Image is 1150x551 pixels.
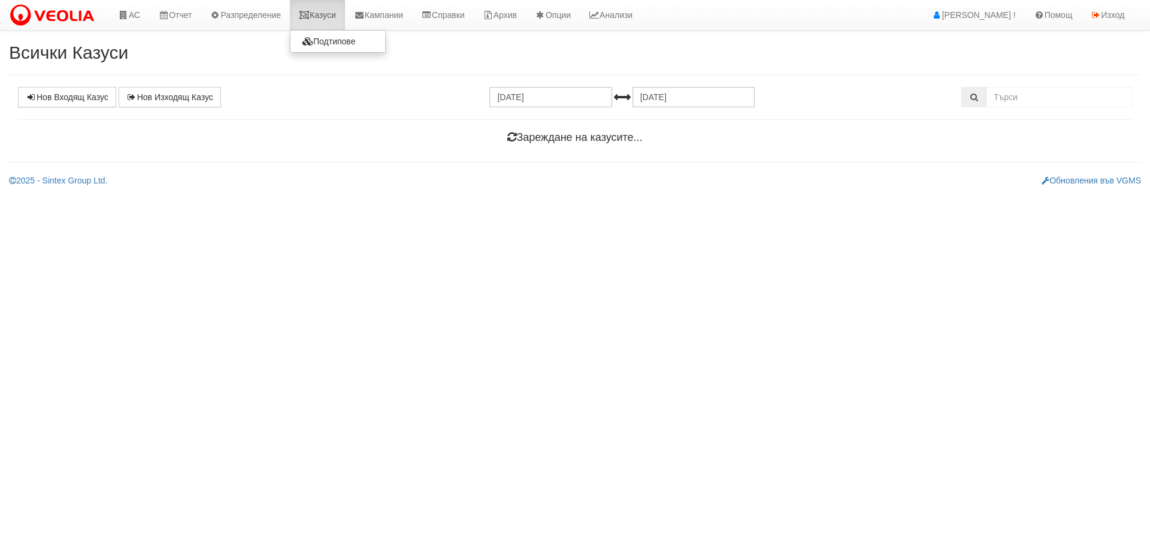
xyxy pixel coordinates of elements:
[9,176,108,185] a: 2025 - Sintex Group Ltd.
[9,3,100,28] img: VeoliaLogo.png
[18,132,1132,144] h4: Зареждане на казусите...
[986,87,1132,107] input: Търсене по Идентификатор, Бл/Вх/Ап, Тип, Описание, Моб. Номер, Имейл, Файл, Коментар,
[119,87,221,107] a: Нов Изходящ Казус
[9,43,1141,62] h2: Всички Казуси
[18,87,116,107] a: Нов Входящ Казус
[1042,176,1141,185] a: Обновления във VGMS
[290,34,385,49] a: Подтипове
